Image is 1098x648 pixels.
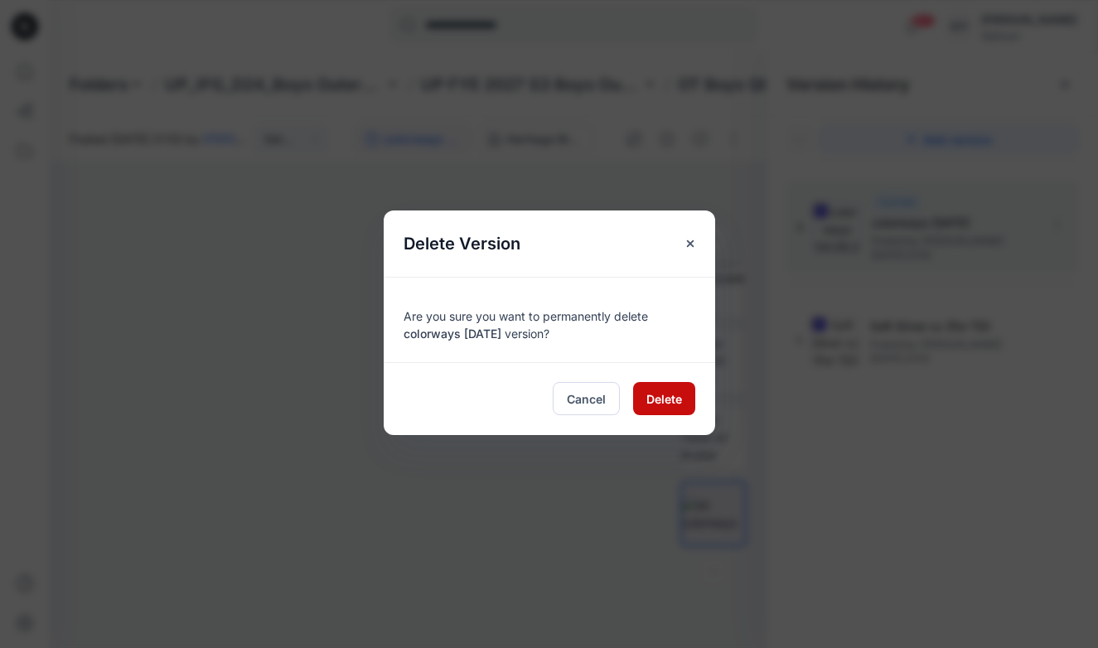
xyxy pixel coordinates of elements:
[404,326,501,341] span: colorways [DATE]
[384,210,540,277] h5: Delete Version
[675,229,705,259] button: Close
[633,382,695,415] button: Delete
[553,382,620,415] button: Cancel
[567,390,606,408] span: Cancel
[646,390,682,408] span: Delete
[404,297,695,342] div: Are you sure you want to permanently delete version?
